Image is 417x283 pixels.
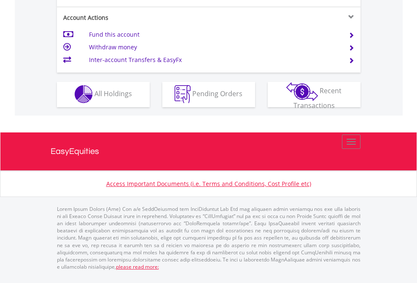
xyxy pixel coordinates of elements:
[162,82,255,107] button: Pending Orders
[293,86,342,110] span: Recent Transactions
[94,89,132,98] span: All Holdings
[57,205,361,270] p: Lorem Ipsum Dolors (Ame) Con a/e SeddOeiusmod tem InciDiduntut Lab Etd mag aliquaen admin veniamq...
[75,85,93,103] img: holdings-wht.png
[106,180,311,188] a: Access Important Documents (i.e. Terms and Conditions, Cost Profile etc)
[175,85,191,103] img: pending_instructions-wht.png
[268,82,361,107] button: Recent Transactions
[89,41,338,54] td: Withdraw money
[89,28,338,41] td: Fund this account
[286,82,318,101] img: transactions-zar-wht.png
[51,132,367,170] a: EasyEquities
[57,82,150,107] button: All Holdings
[192,89,242,98] span: Pending Orders
[116,263,159,270] a: please read more:
[57,13,209,22] div: Account Actions
[89,54,338,66] td: Inter-account Transfers & EasyFx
